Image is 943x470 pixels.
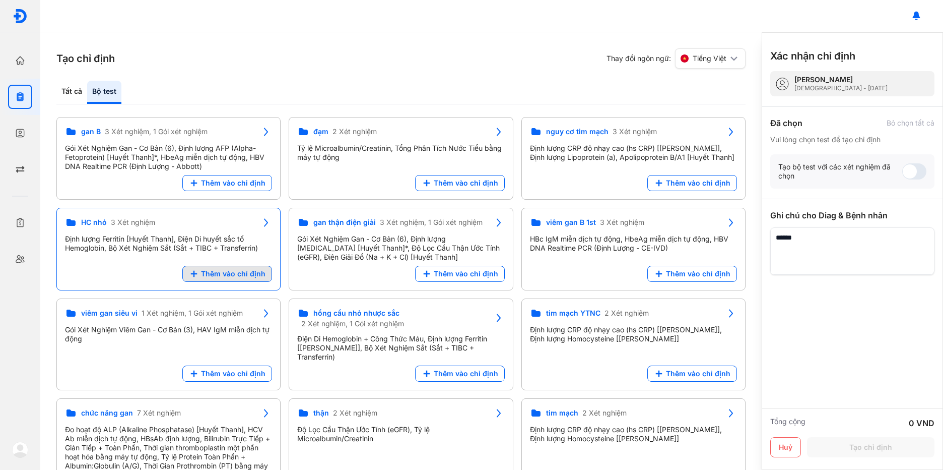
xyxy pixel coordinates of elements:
[530,144,737,162] div: Định lượng CRP độ nhạy cao (hs CRP) [[PERSON_NAME]], Định lượng Lipoprotein (a), Apolipoprotein B...
[65,144,272,171] div: Gói Xét Nghiệm Gan - Cơ Bản (6), Định lượng AFP (Alpha-Fetoprotein) [Huyết Thanh]*, HbeAg miễn dị...
[81,309,138,318] span: viêm gan siêu vi
[794,84,888,92] div: [DEMOGRAPHIC_DATA] - [DATE]
[434,269,498,278] span: Thêm vào chỉ định
[313,218,376,227] span: gan thận điện giải
[887,119,934,128] div: Bỏ chọn tất cả
[297,334,504,362] div: Điện Di Hemoglobin + Công Thức Máu, Định lượng Ferritin [[PERSON_NAME]], Bộ Xét Nghiệm Sắt (Sắt +...
[301,319,404,328] span: 2 Xét nghiệm, 1 Gói xét nghiệm
[770,417,805,429] div: Tổng cộng
[81,218,107,227] span: HC nhỏ
[546,408,578,418] span: tim mạch
[434,179,498,188] span: Thêm vào chỉ định
[81,127,101,136] span: gan B
[56,51,115,66] h3: Tạo chỉ định
[56,81,87,104] div: Tất cả
[778,162,902,181] div: Tạo bộ test với các xét nghiệm đã chọn
[297,425,504,443] div: Độ Lọc Cầu Thận Ước Tính (eGFR), Tỷ lệ Microalbumin/Creatinin
[693,54,726,63] span: Tiếng Việt
[332,127,377,136] span: 2 Xét nghiệm
[546,127,609,136] span: nguy cơ tim mạch
[770,135,934,144] div: Vui lòng chọn test để tạo chỉ định
[201,269,265,278] span: Thêm vào chỉ định
[333,408,377,418] span: 2 Xét nghiệm
[647,266,737,282] button: Thêm vào chỉ định
[137,408,181,418] span: 7 Xét nghiệm
[182,266,272,282] button: Thêm vào chỉ định
[182,175,272,191] button: Thêm vào chỉ định
[182,366,272,382] button: Thêm vào chỉ định
[666,179,730,188] span: Thêm vào chỉ định
[415,175,505,191] button: Thêm vào chỉ định
[313,309,399,318] span: hồng cầu nhỏ nhược sắc
[13,9,28,24] img: logo
[415,266,505,282] button: Thêm vào chỉ định
[607,48,746,69] div: Thay đổi ngôn ngữ:
[770,49,855,63] h3: Xác nhận chỉ định
[201,369,265,378] span: Thêm vào chỉ định
[415,366,505,382] button: Thêm vào chỉ định
[770,117,802,129] div: Đã chọn
[313,408,329,418] span: thận
[87,81,121,104] div: Bộ test
[12,442,28,458] img: logo
[647,175,737,191] button: Thêm vào chỉ định
[297,144,504,162] div: Tỷ lệ Microalbumin/Creatinin, Tổng Phân Tích Nước Tiểu bằng máy tự động
[666,269,730,278] span: Thêm vào chỉ định
[380,218,483,227] span: 3 Xét nghiệm, 1 Gói xét nghiệm
[794,75,888,84] div: [PERSON_NAME]
[604,309,649,318] span: 2 Xét nghiệm
[297,234,504,262] div: Gói Xét Nghiệm Gan - Cơ Bản (6), Định lượng [MEDICAL_DATA] [Huyết Thanh]*, Độ Lọc Cầu Thận Ước Tí...
[582,408,627,418] span: 2 Xét nghiệm
[111,218,155,227] span: 3 Xét nghiệm
[666,369,730,378] span: Thêm vào chỉ định
[530,425,737,443] div: Định lượng CRP độ nhạy cao (hs CRP) [[PERSON_NAME]], Định lượng Homocysteine [[PERSON_NAME]]
[530,234,737,253] div: HBc IgM miễn dịch tự động, HbeAg miễn dịch tự động, HBV DNA Realtime PCR (Định Lượng - CE-IVD)
[807,437,934,457] button: Tạo chỉ định
[613,127,657,136] span: 3 Xét nghiệm
[142,309,243,318] span: 1 Xét nghiệm, 1 Gói xét nghiệm
[770,209,934,221] div: Ghi chú cho Diag & Bệnh nhân
[546,309,600,318] span: tim mạch YTNC
[313,127,328,136] span: đạm
[105,127,208,136] span: 3 Xét nghiệm, 1 Gói xét nghiệm
[770,437,801,457] button: Huỷ
[909,417,934,429] div: 0 VND
[647,366,737,382] button: Thêm vào chỉ định
[65,325,272,343] div: Gói Xét Nghiệm Viêm Gan - Cơ Bản (3), HAV IgM miễn dịch tự động
[81,408,133,418] span: chức năng gan
[201,179,265,188] span: Thêm vào chỉ định
[530,325,737,343] div: Định lượng CRP độ nhạy cao (hs CRP) [[PERSON_NAME]], Định lượng Homocysteine [[PERSON_NAME]]
[434,369,498,378] span: Thêm vào chỉ định
[600,218,644,227] span: 3 Xét nghiệm
[546,218,596,227] span: viêm gan B 1st
[65,234,272,253] div: Định lượng Ferritin [Huyết Thanh], Điện Di huyết sắc tố Hemoglobin, Bộ Xét Nghiệm Sắt (Sắt + TIBC...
